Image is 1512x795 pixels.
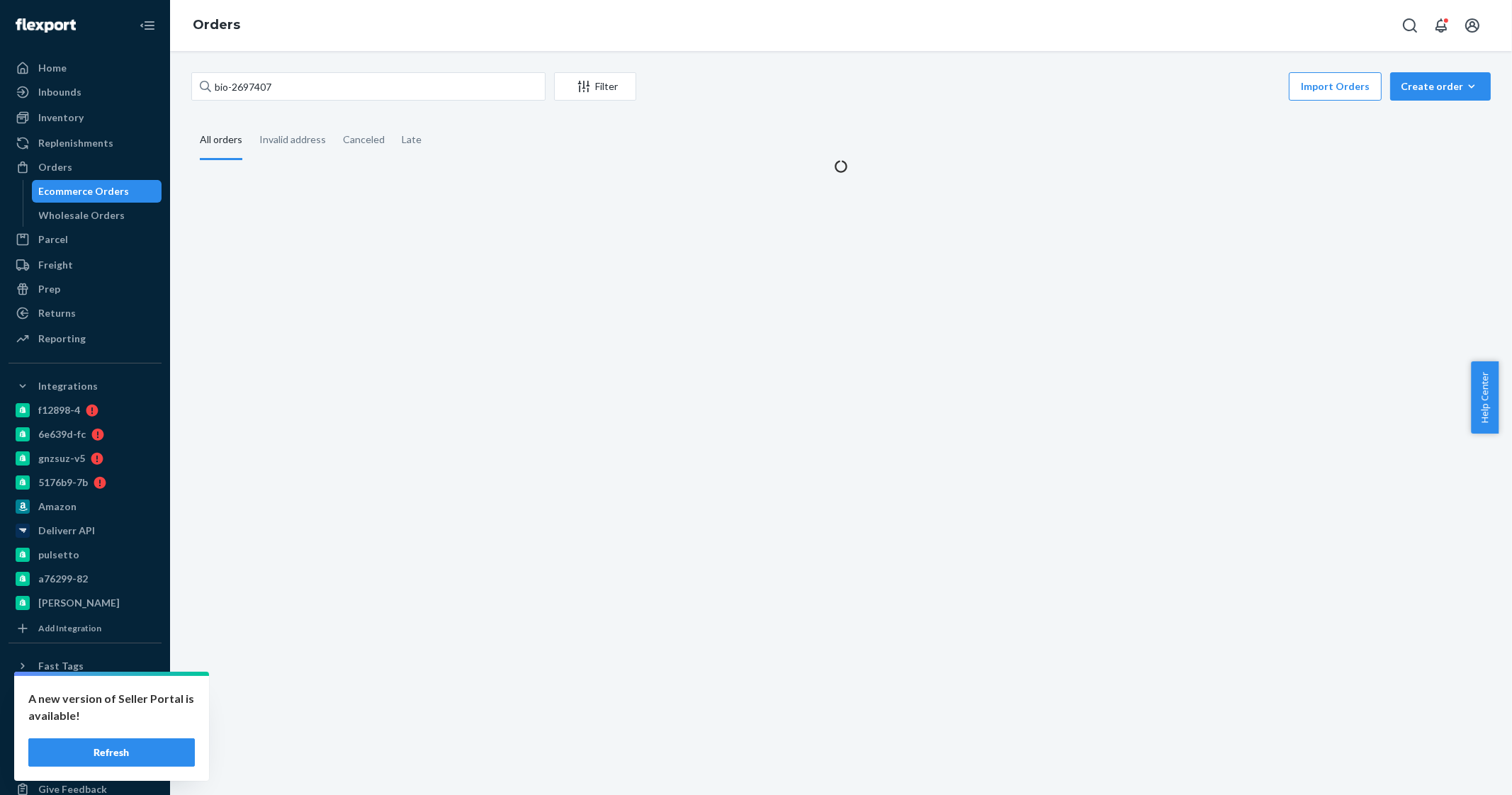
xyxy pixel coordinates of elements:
div: Filter [555,79,636,94]
div: Inbounds [38,85,81,99]
div: Inventory [38,111,84,125]
a: a76299-82 [9,568,162,590]
button: Integrations [9,375,162,397]
a: gnzsuz-v5 [9,447,162,470]
div: Deliverr API [38,524,95,538]
a: Ecommerce Orders [32,180,162,203]
a: 5176b9-7b [9,471,162,494]
a: Orders [193,17,240,33]
a: Add Fast Tag [9,683,162,700]
div: Ecommerce Orders [39,184,130,198]
a: 6e639d-fc [9,423,162,446]
ol: breadcrumbs [181,5,252,46]
div: Integrations [38,379,98,393]
a: Amazon [9,495,162,518]
a: Inbounds [9,81,162,103]
div: 5176b9-7b [38,475,88,490]
button: Close Navigation [133,11,162,40]
button: Refresh [28,738,195,767]
a: Returns [9,302,162,325]
input: Search orders [191,72,546,101]
button: Create order [1390,72,1491,101]
button: Help Center [1471,361,1499,434]
div: Create order [1401,79,1480,94]
div: 6e639d-fc [38,427,86,441]
button: Open account menu [1458,11,1486,40]
a: Parcel [9,228,162,251]
div: Orders [38,160,72,174]
div: Invalid address [259,121,326,158]
p: A new version of Seller Portal is available! [28,690,195,724]
div: Fast Tags [38,659,84,673]
button: Open notifications [1427,11,1455,40]
div: pulsetto [38,548,79,562]
a: f12898-4 [9,399,162,422]
div: Home [38,61,67,75]
a: Prep [9,278,162,300]
div: All orders [200,121,242,160]
button: Import Orders [1289,72,1382,101]
a: Inventory [9,106,162,129]
div: a76299-82 [38,572,88,586]
div: Add Integration [38,622,101,634]
div: f12898-4 [38,403,80,417]
a: Settings [9,706,162,728]
div: Wholesale Orders [39,208,125,222]
div: gnzsuz-v5 [38,451,85,466]
button: Open Search Box [1396,11,1424,40]
a: Wholesale Orders [32,204,162,227]
a: Deliverr API [9,519,162,542]
div: [PERSON_NAME] [38,596,120,610]
div: Late [402,121,422,158]
a: Add Integration [9,620,162,637]
div: Parcel [38,232,68,247]
a: [PERSON_NAME] [9,592,162,614]
a: Replenishments [9,132,162,154]
a: Reporting [9,327,162,350]
a: pulsetto [9,543,162,566]
button: Fast Tags [9,655,162,677]
div: Reporting [38,332,86,346]
a: Orders [9,156,162,179]
a: Home [9,57,162,79]
img: Flexport logo [16,18,76,33]
div: Canceled [343,121,385,158]
div: Amazon [38,500,77,514]
button: Filter [554,72,636,101]
div: Returns [38,306,76,320]
a: Help Center [9,754,162,777]
a: Freight [9,254,162,276]
div: Freight [38,258,73,272]
div: Prep [38,282,60,296]
div: Replenishments [38,136,113,150]
a: Talk to Support [9,730,162,752]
